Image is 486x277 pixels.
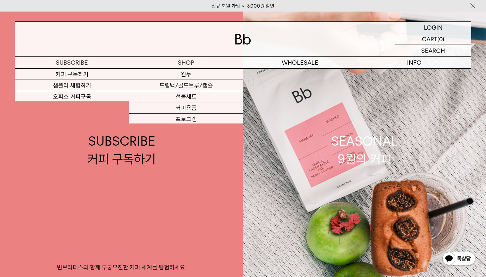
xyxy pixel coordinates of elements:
[422,33,437,45] p: CART
[235,34,251,45] img: 로고
[421,45,445,56] p: SEARCH
[395,22,471,33] a: LOGIN
[442,251,476,267] img: 카카오톡 채널 1:1 채팅 버튼
[15,69,129,80] a: 커피 구독하기
[15,57,129,68] a: SUBSCRIBE
[129,91,243,102] a: 선물세트
[395,33,471,45] a: CART (0)
[129,57,243,68] a: SHOP
[15,80,129,91] a: 샘플러 체험하기
[331,132,398,167] div: SEASONAL 9월의 커피
[212,3,274,9] a: 신규 회원 가입 시 3,000원 할인
[243,57,357,68] p: WHOLESALE
[15,91,129,102] a: 오피스 커피구독
[129,114,243,125] a: 프로그램
[437,33,444,45] p: (0)
[357,57,471,68] p: INFO
[129,69,243,80] a: 원두
[129,80,243,91] a: 드립백/콜드브루/캡슐
[424,22,443,33] p: LOGIN
[87,132,156,167] div: SUBSCRIBE 커피 구독하기
[129,102,243,114] a: 커피용품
